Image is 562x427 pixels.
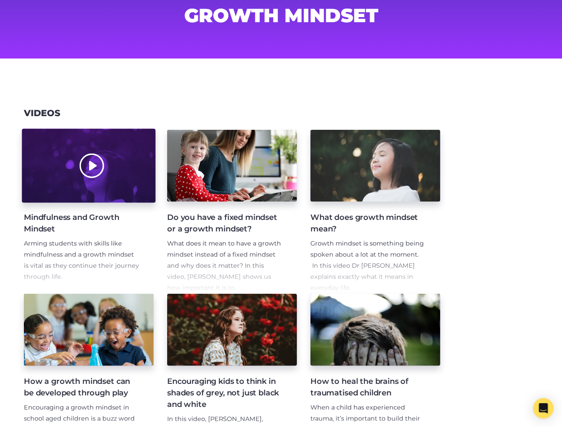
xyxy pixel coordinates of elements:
p: Arming students with skills like mindfulness and a growth mindset is vital as they continue their... [24,238,140,283]
h4: How to heal the brains of traumatised children [310,376,426,399]
h3: Videos [24,108,60,119]
span: What does it mean to have a growth mindset instead of a fixed mindset and why does it matter? In ... [167,240,281,314]
h4: Encouraging kids to think in shades of grey, not just black and white [167,376,283,410]
h4: What does growth mindset mean? [310,212,426,235]
p: Growth mindset is something being spoken about a lot at the moment. In this video Dr [PERSON_NAME... [310,238,426,294]
h1: growth mindset [75,7,487,24]
h4: Mindfulness and Growth Mindset [24,212,140,235]
a: Do you have a fixed mindset or a growth mindset? What does it mean to have a growth mindset inste... [167,130,297,294]
h4: Do you have a fixed mindset or a growth mindset? [167,212,283,235]
a: Mindfulness and Growth Mindset Arming students with skills like mindfulness and a growth mindset ... [24,130,154,294]
div: Open Intercom Messenger [533,398,553,418]
h4: How a growth mindset can be developed through play [24,376,140,399]
a: What does growth mindset mean? Growth mindset is something being spoken about a lot at the moment... [310,130,440,294]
